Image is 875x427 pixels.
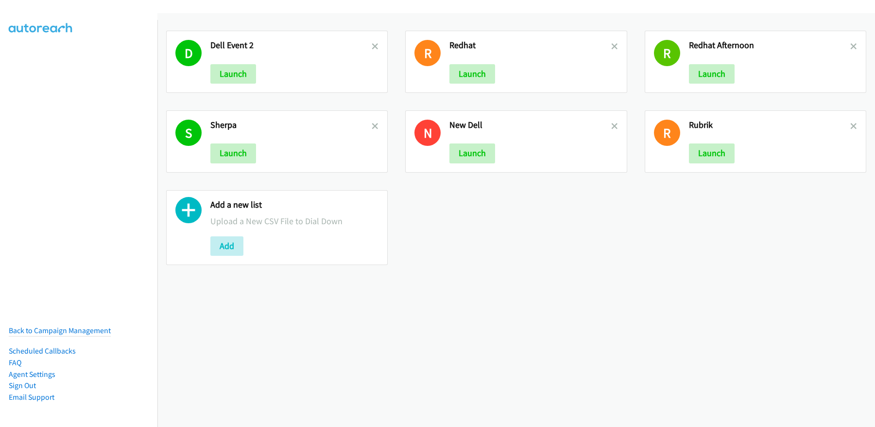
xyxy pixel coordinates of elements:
[210,64,256,84] button: Launch
[210,236,243,256] button: Add
[210,120,372,131] h2: Sherpa
[210,143,256,163] button: Launch
[9,346,76,356] a: Scheduled Callbacks
[9,326,111,335] a: Back to Campaign Management
[175,40,202,66] h1: D
[210,40,372,51] h2: Dell Event 2
[689,143,735,163] button: Launch
[210,199,378,211] h2: Add a new list
[414,120,441,146] h1: N
[654,120,680,146] h1: R
[654,40,680,66] h1: R
[689,64,735,84] button: Launch
[9,370,55,379] a: Agent Settings
[9,358,21,367] a: FAQ
[9,381,36,390] a: Sign Out
[9,392,54,402] a: Email Support
[449,143,495,163] button: Launch
[175,120,202,146] h1: S
[449,120,611,131] h2: New Dell
[449,40,611,51] h2: Redhat
[449,64,495,84] button: Launch
[414,40,441,66] h1: R
[210,214,378,228] p: Upload a New CSV File to Dial Down
[689,40,850,51] h2: Redhat Afternoon
[689,120,850,131] h2: Rubrik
